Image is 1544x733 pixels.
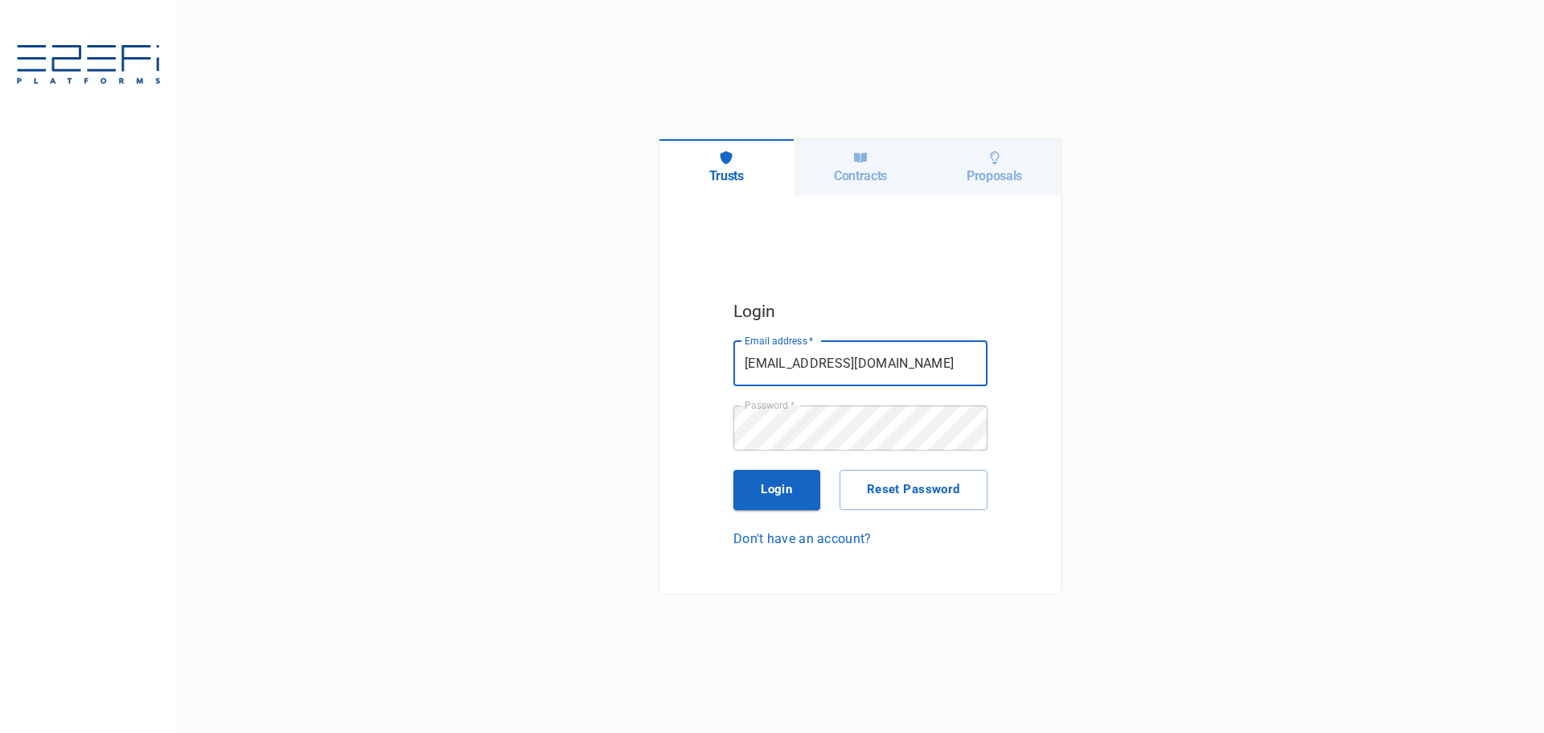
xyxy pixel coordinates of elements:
[733,470,820,510] button: Login
[733,298,988,325] h5: Login
[834,168,887,183] h6: Contracts
[709,168,744,183] h6: Trusts
[745,334,814,348] label: Email address
[745,398,795,412] label: Password
[733,529,988,548] a: Don't have an account?
[967,168,1022,183] h6: Proposals
[16,45,161,87] img: E2EFiPLATFORMS-7f06cbf9.svg
[840,470,988,510] button: Reset Password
